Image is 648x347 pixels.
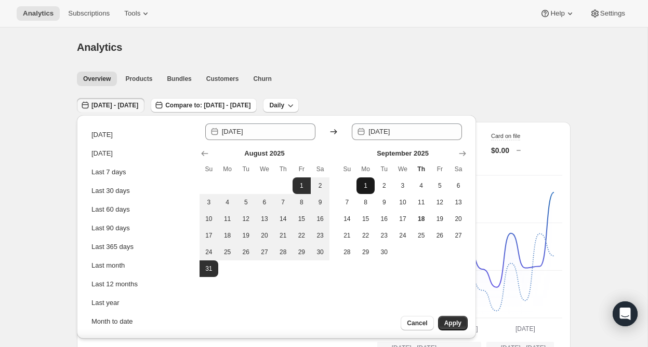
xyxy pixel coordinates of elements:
[200,244,218,260] button: Sunday August 24 2025
[274,194,293,211] button: Thursday August 7 2025
[88,257,192,274] button: Last month
[361,182,371,190] span: 1
[88,201,192,218] button: Last 60 days
[379,231,389,240] span: 23
[375,227,393,244] button: Tuesday September 23 2025
[88,164,192,181] button: Last 7 days
[274,211,293,227] button: Thursday August 14 2025
[274,161,293,177] th: Thursday
[297,215,307,223] span: 15
[311,194,329,211] button: Saturday August 9 2025
[165,101,250,109] span: Compare to: [DATE] - [DATE]
[91,186,130,196] div: Last 30 days
[338,227,356,244] button: Sunday September 21 2025
[342,165,352,173] span: Su
[338,161,356,177] th: Sunday
[259,165,270,173] span: We
[375,177,393,194] button: Tuesday September 2 2025
[534,6,581,21] button: Help
[293,211,311,227] button: Friday August 15 2025
[315,182,325,190] span: 2
[416,182,427,190] span: 4
[259,231,270,240] span: 20
[91,260,125,271] div: Last month
[236,244,255,260] button: Tuesday August 26 2025
[297,198,307,206] span: 8
[278,198,288,206] span: 7
[91,223,130,233] div: Last 90 days
[449,177,468,194] button: Saturday September 6 2025
[393,227,412,244] button: Wednesday September 24 2025
[401,316,433,330] button: Cancel
[200,161,218,177] th: Sunday
[398,231,408,240] span: 24
[236,194,255,211] button: Tuesday August 5 2025
[342,248,352,256] span: 28
[444,319,461,327] span: Apply
[88,295,192,311] button: Last year
[278,248,288,256] span: 28
[293,227,311,244] button: Friday August 22 2025
[17,6,60,21] button: Analytics
[167,75,191,83] span: Bundles
[293,194,311,211] button: Friday August 8 2025
[204,265,214,273] span: 31
[438,316,468,330] button: Apply
[356,211,375,227] button: Monday September 15 2025
[222,198,233,206] span: 4
[278,165,288,173] span: Th
[204,215,214,223] span: 10
[379,215,389,223] span: 16
[449,227,468,244] button: Saturday September 27 2025
[197,146,212,161] button: Show previous month, July 2025
[218,244,237,260] button: Monday August 25 2025
[416,215,427,223] span: 18
[311,244,329,260] button: Saturday August 30 2025
[88,145,192,162] button: [DATE]
[255,227,274,244] button: Wednesday August 20 2025
[453,215,464,223] span: 20
[293,177,311,194] button: Start of range Friday August 1 2025
[379,248,389,256] span: 30
[375,244,393,260] button: Tuesday September 30 2025
[375,161,393,177] th: Tuesday
[118,6,157,21] button: Tools
[255,161,274,177] th: Wednesday
[255,194,274,211] button: Wednesday August 6 2025
[393,211,412,227] button: Wednesday September 17 2025
[435,182,445,190] span: 5
[236,211,255,227] button: Tuesday August 12 2025
[342,198,352,206] span: 7
[200,211,218,227] button: Sunday August 10 2025
[449,161,468,177] th: Saturday
[218,211,237,227] button: Monday August 11 2025
[491,145,509,156] p: $0.00
[204,231,214,240] span: 17
[241,231,251,240] span: 19
[62,6,116,21] button: Subscriptions
[278,215,288,223] span: 14
[253,75,271,83] span: Churn
[77,98,144,113] button: [DATE] - [DATE]
[236,161,255,177] th: Tuesday
[453,231,464,240] span: 27
[206,75,239,83] span: Customers
[218,161,237,177] th: Monday
[200,260,218,277] button: End of range Sunday August 31 2025
[222,165,233,173] span: Mo
[338,211,356,227] button: Sunday September 14 2025
[398,198,408,206] span: 10
[431,161,449,177] th: Friday
[338,244,356,260] button: Sunday September 28 2025
[269,101,284,109] span: Daily
[222,215,233,223] span: 11
[91,204,130,215] div: Last 60 days
[613,301,638,326] div: Open Intercom Messenger
[218,194,237,211] button: Monday August 4 2025
[77,41,122,53] span: Analytics
[449,211,468,227] button: Saturday September 20 2025
[393,177,412,194] button: Wednesday September 3 2025
[91,148,113,159] div: [DATE]
[412,227,431,244] button: Thursday September 25 2025
[218,227,237,244] button: Monday August 18 2025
